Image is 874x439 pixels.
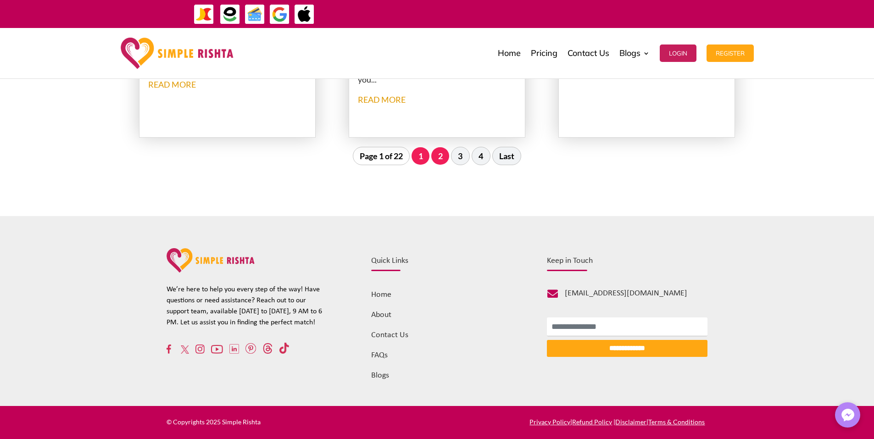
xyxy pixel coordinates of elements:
a: About [371,311,391,319]
a: Blogs [371,371,389,380]
a: Pricing [531,30,557,76]
img: JazzCash-icon [194,4,214,25]
a: Home [371,290,391,299]
span: 1 [412,147,429,165]
img: EasyPaisa-icon [220,4,240,25]
a: 4 [472,147,490,165]
span: | [615,418,707,426]
a: Home [498,30,521,76]
h4: Keep in Touch [547,257,707,270]
a: Simple rishta logo [167,266,255,274]
span:  [547,289,558,299]
a: Terms & Conditions [648,418,705,426]
button: Login [660,44,696,62]
span: We’re here to help you every step of the way! Have questions or need assistance? Reach out to our... [167,286,322,326]
a: Privacy Policy [529,418,570,426]
img: ApplePay-icon [294,4,315,25]
p: | | [452,417,708,427]
a: Contact Us [371,331,408,339]
span: [EMAIL_ADDRESS][DOMAIN_NAME] [565,289,687,298]
a: Register [707,30,754,76]
span: Page 1 of 22 [353,147,410,165]
a: Login [660,30,696,76]
a: Blogs [619,30,650,76]
a: read more [148,79,196,89]
a: Refund Policy [572,418,612,426]
a: read more [358,94,406,105]
img: Messenger [839,406,857,424]
span: © Copyrights 2025 Simple Rishta [167,418,261,426]
img: website-logo-pink-orange [167,248,255,272]
button: Register [707,44,754,62]
a: Contact Us [568,30,609,76]
a: 2 [431,147,449,165]
a: Last Page [492,147,522,165]
a: 3 [451,147,470,165]
img: GooglePay-icon [269,4,290,25]
img: Credit Cards [245,4,265,25]
a: FAQs [371,351,388,360]
h4: Quick Links [371,257,517,270]
a: Disclaimer [615,418,646,426]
